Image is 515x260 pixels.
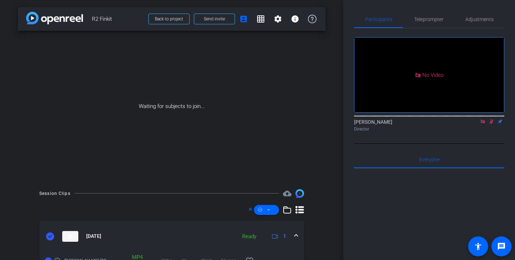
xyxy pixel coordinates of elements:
[18,31,325,182] div: Waiting for subjects to join...
[365,17,392,22] span: Participants
[354,118,504,132] div: [PERSON_NAME]
[419,157,440,162] span: Everyone
[26,12,83,24] img: app-logo
[148,14,190,24] button: Back to project
[39,190,70,197] div: Session Clips
[239,232,260,241] div: Ready
[465,17,494,22] span: Adjustments
[414,17,443,22] span: Teleprompter
[295,189,304,198] img: Session clips
[283,189,291,198] span: Destinations for your clips
[256,15,265,23] mat-icon: grid_on
[204,16,225,22] span: Send invite
[283,189,291,198] mat-icon: cloud_upload
[39,221,304,252] mat-expansion-panel-header: thumb-nail[DATE]Ready1
[62,231,78,242] img: thumb-nail
[194,14,235,24] button: Send invite
[291,15,299,23] mat-icon: info
[239,15,248,23] mat-icon: account_box
[497,242,506,251] mat-icon: message
[274,15,282,23] mat-icon: settings
[92,12,144,26] span: R2 Finkit
[155,16,183,21] span: Back to project
[422,72,443,78] span: No Video
[354,126,504,132] div: Director
[283,232,286,240] span: 1
[474,242,482,251] mat-icon: accessibility
[86,232,101,240] span: [DATE]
